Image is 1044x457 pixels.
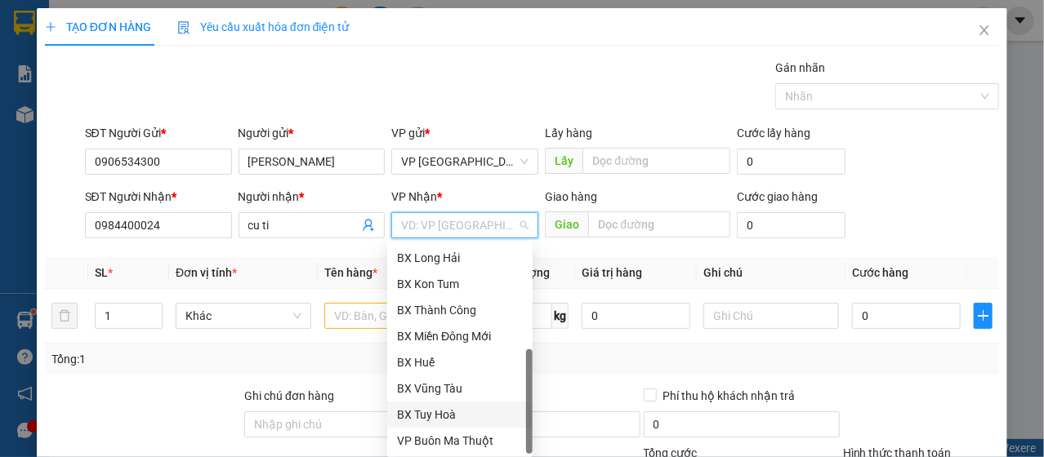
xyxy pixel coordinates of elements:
span: Phí thu hộ khách nhận trả [657,387,802,405]
label: Cước giao hàng [737,190,818,203]
span: Giá trị hàng [582,266,642,279]
div: BX Tuy Hoà [387,402,533,428]
div: Người nhận [239,188,386,206]
label: Gán nhãn [775,61,825,74]
span: user-add [362,219,375,232]
div: BX Huế [397,353,523,371]
button: delete [51,303,78,329]
span: SL [95,266,108,279]
input: Cước giao hàng [737,212,845,238]
span: plus [45,21,56,33]
div: BX Thành Công [397,301,523,319]
input: 0 [582,303,690,329]
span: Giao [545,211,588,237]
span: plus [975,309,992,322]
span: Tên hàng [324,266,377,279]
input: Ghi chú đơn hàng [244,411,440,437]
div: BX Long Hải [387,245,533,271]
span: kg [552,303,569,329]
div: BX Tuy Hoà [397,406,523,424]
span: Yêu cầu xuất hóa đơn điện tử [177,20,350,33]
span: VP Nhận [391,190,437,203]
input: Cước lấy hàng [737,149,845,175]
li: Cúc Tùng Limousine [8,8,237,69]
div: BX Vũng Tàu [397,379,523,397]
div: BX Long Hải [397,249,523,267]
div: Tổng: 1 [51,350,404,368]
input: Dọc đường [582,148,730,174]
div: SĐT Người Gửi [85,124,232,142]
div: BX Miền Đông Mới [397,327,523,345]
div: BX Huế [387,349,533,375]
span: VP Nha Trang xe Limousine [401,149,529,174]
span: Cước hàng [852,266,908,279]
div: BX Thành Công [387,297,533,323]
b: BXVT [127,109,156,122]
span: Khác [185,304,301,328]
div: VP Buôn Ma Thuột [397,432,523,450]
img: icon [177,21,190,34]
div: BX Kon Tum [397,275,523,293]
div: SĐT Người Nhận [85,188,232,206]
input: VD: Bàn, Ghế [324,303,460,329]
span: Lấy [545,148,582,174]
span: Giao hàng [545,190,597,203]
li: VP VP [GEOGRAPHIC_DATA] xe Limousine [8,88,113,142]
div: BX Vũng Tàu [387,375,533,402]
span: TẠO ĐƠN HÀNG [45,20,151,33]
div: BX Miền Đông Mới [387,323,533,349]
input: Ghi Chú [703,303,839,329]
li: VP BX Vũng Tàu [113,88,217,106]
div: VP Buôn Ma Thuột [387,428,533,454]
span: environment [113,109,124,121]
button: Close [961,8,1007,54]
label: Cước lấy hàng [737,126,810,140]
span: close [978,24,991,37]
th: Ghi chú [697,257,845,289]
label: Ghi chú đơn hàng [244,389,334,402]
div: VP gửi [391,124,538,142]
input: Dọc đường [588,211,730,237]
span: Lấy hàng [545,126,592,140]
div: Người gửi [239,124,386,142]
span: Đơn vị tính [176,266,237,279]
div: BX Kon Tum [387,271,533,297]
button: plus [974,303,993,329]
